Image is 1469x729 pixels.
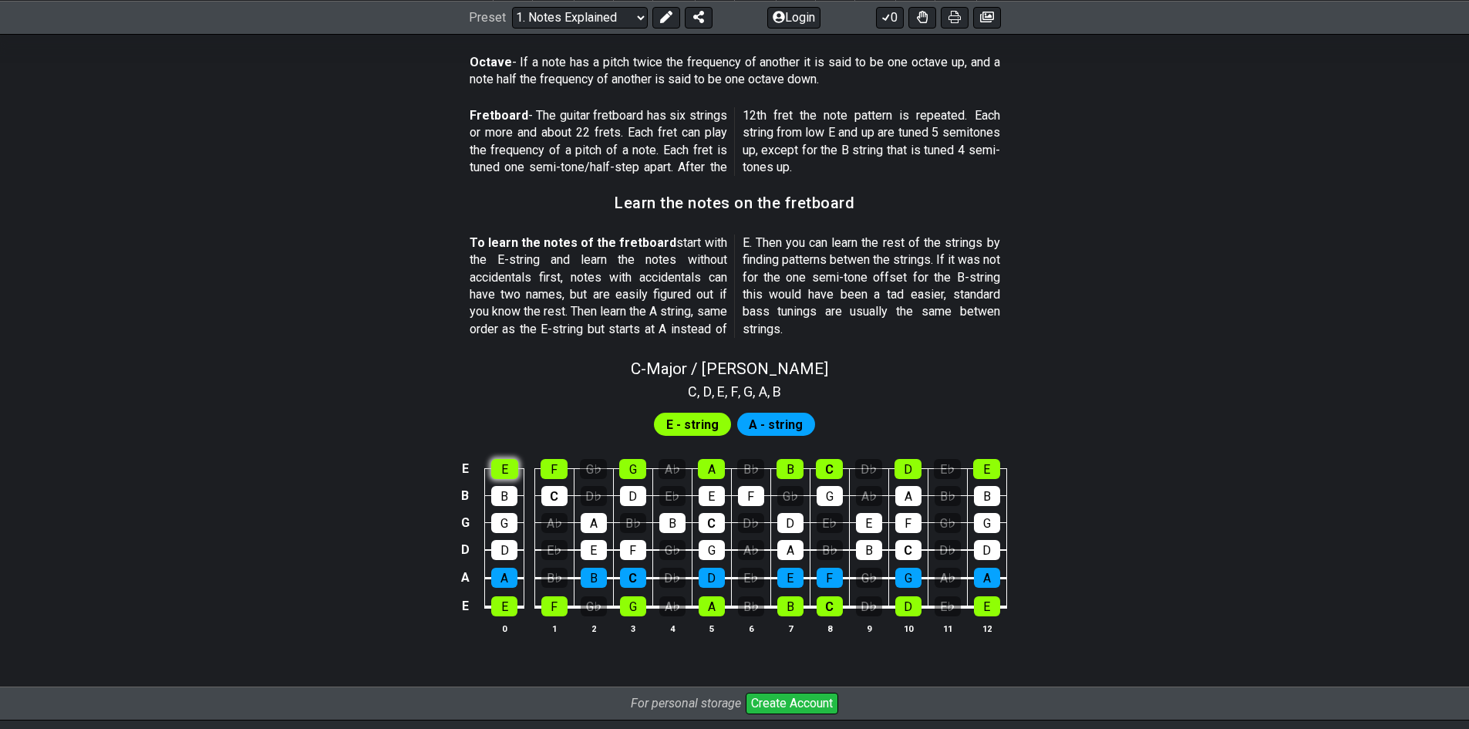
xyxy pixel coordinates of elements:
th: 2 [574,620,613,636]
div: E [974,596,1000,616]
div: E♭ [659,486,686,506]
th: 6 [731,620,770,636]
button: Share Preset [685,6,713,28]
div: B [777,596,804,616]
div: G♭ [935,513,961,533]
div: D [620,486,646,506]
span: First enable full edit mode to edit [749,413,803,436]
div: B [777,459,804,479]
th: 12 [967,620,1006,636]
div: G♭ [581,596,607,616]
button: Login [767,6,820,28]
div: G♭ [659,540,686,560]
div: E [491,596,517,616]
div: E♭ [541,540,568,560]
div: B♭ [737,459,764,479]
div: A♭ [659,596,686,616]
td: G [456,509,474,536]
div: C [541,486,568,506]
div: D♭ [856,596,882,616]
div: A [698,459,725,479]
div: B [856,540,882,560]
span: C - Major / [PERSON_NAME] [631,359,828,378]
div: E [699,486,725,506]
div: A [777,540,804,560]
button: Toggle Dexterity for all fretkits [908,6,936,28]
div: A [581,513,607,533]
div: F [541,459,568,479]
div: B [974,486,1000,506]
th: 7 [770,620,810,636]
div: B♭ [738,596,764,616]
div: F [817,568,843,588]
strong: To learn the notes of the fretboard [470,235,677,250]
div: F [895,513,921,533]
span: , [725,381,731,402]
div: B [659,513,686,533]
span: , [712,381,718,402]
div: C [620,568,646,588]
h3: Learn the notes on the fretboard [615,194,854,211]
td: E [456,456,474,483]
div: A♭ [738,540,764,560]
div: G [619,459,646,479]
div: G♭ [856,568,882,588]
div: E [491,459,518,479]
div: E [581,540,607,560]
td: B [456,482,474,509]
span: B [773,381,781,402]
div: A♭ [541,513,568,533]
div: B [491,486,517,506]
div: D [491,540,517,560]
button: Edit Preset [652,6,680,28]
div: B♭ [817,540,843,560]
div: C [895,540,921,560]
div: E [973,459,1000,479]
div: D♭ [581,486,607,506]
p: - The guitar fretboard has six strings or more and about 22 frets. Each fret can play the frequen... [470,107,1000,177]
i: For personal storage [631,696,741,710]
div: A♭ [856,486,882,506]
button: Create image [973,6,1001,28]
div: D [895,459,921,479]
span: G [743,381,753,402]
div: D [699,568,725,588]
span: D [703,381,712,402]
div: C [817,596,843,616]
td: D [456,536,474,564]
div: F [738,486,764,506]
div: B♭ [541,568,568,588]
div: G [699,540,725,560]
div: A♭ [935,568,961,588]
div: A [491,568,517,588]
span: C [688,381,697,402]
span: , [753,381,759,402]
p: start with the E-string and learn the notes without accidentals first, notes with accidentals can... [470,235,1000,338]
div: A [895,486,921,506]
div: F [620,540,646,560]
div: E♭ [817,513,843,533]
span: , [697,381,703,402]
div: E♭ [738,568,764,588]
div: D [974,540,1000,560]
span: F [731,381,738,402]
div: E [856,513,882,533]
th: 3 [613,620,652,636]
th: 11 [928,620,967,636]
span: , [767,381,773,402]
th: 1 [534,620,574,636]
div: G♭ [580,459,607,479]
div: D [895,596,921,616]
span: E [717,381,725,402]
div: D♭ [738,513,764,533]
div: D [777,513,804,533]
strong: Fretboard [470,108,528,123]
div: F [541,596,568,616]
div: A♭ [659,459,686,479]
section: Scale pitch classes [681,378,788,403]
span: A [759,381,767,402]
div: A [974,568,1000,588]
div: E♭ [934,459,961,479]
div: G [895,568,921,588]
strong: Octave [470,55,512,69]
